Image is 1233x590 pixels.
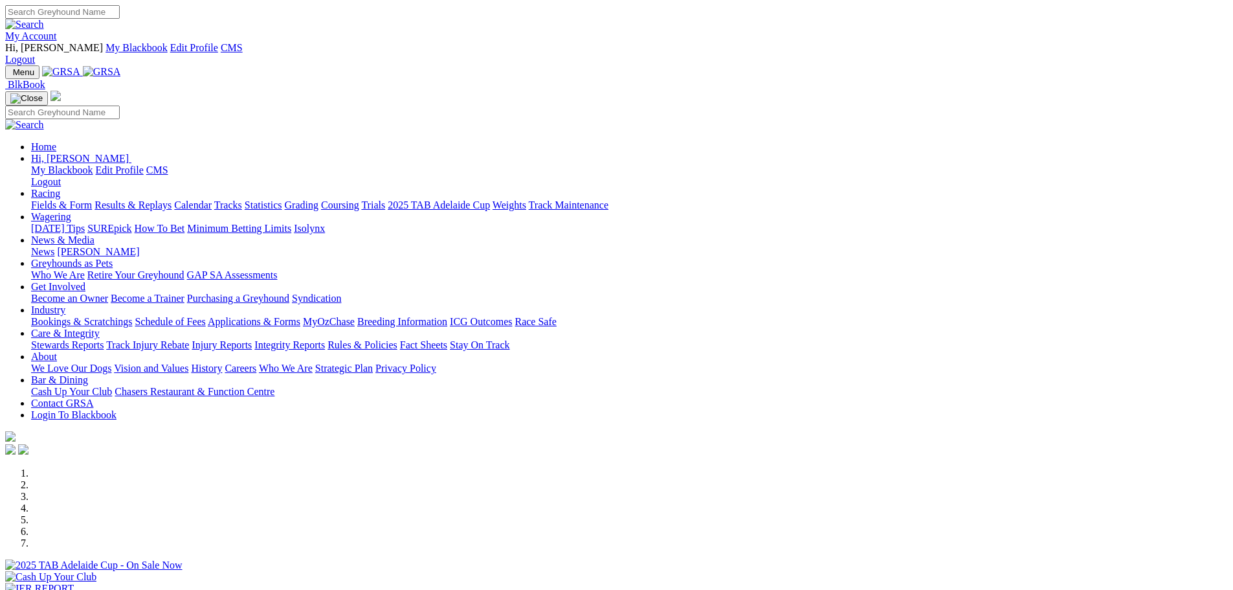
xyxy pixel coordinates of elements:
[294,223,325,234] a: Isolynx
[31,246,1228,258] div: News & Media
[31,363,1228,374] div: About
[5,65,39,79] button: Toggle navigation
[191,363,222,374] a: History
[5,119,44,131] img: Search
[146,165,168,176] a: CMS
[5,560,183,571] img: 2025 TAB Adelaide Cup - On Sale Now
[114,363,188,374] a: Vision and Values
[31,386,1228,398] div: Bar & Dining
[5,431,16,442] img: logo-grsa-white.png
[192,339,252,350] a: Injury Reports
[5,571,96,583] img: Cash Up Your Club
[5,5,120,19] input: Search
[375,363,436,374] a: Privacy Policy
[5,91,48,106] button: Toggle navigation
[31,374,88,385] a: Bar & Dining
[31,281,85,292] a: Get Involved
[31,141,56,152] a: Home
[31,165,1228,188] div: Hi, [PERSON_NAME]
[115,386,274,397] a: Chasers Restaurant & Function Centre
[254,339,325,350] a: Integrity Reports
[10,93,43,104] img: Close
[187,223,291,234] a: Minimum Betting Limits
[111,293,184,304] a: Become a Trainer
[292,293,341,304] a: Syndication
[31,223,85,234] a: [DATE] Tips
[31,199,92,210] a: Fields & Form
[221,42,243,53] a: CMS
[31,165,93,176] a: My Blackbook
[87,269,184,280] a: Retire Your Greyhound
[315,363,373,374] a: Strategic Plan
[18,444,28,455] img: twitter.svg
[106,339,189,350] a: Track Injury Rebate
[42,66,80,78] img: GRSA
[5,30,57,41] a: My Account
[135,223,185,234] a: How To Bet
[106,42,168,53] a: My Blackbook
[31,339,104,350] a: Stewards Reports
[388,199,490,210] a: 2025 TAB Adelaide Cup
[5,444,16,455] img: facebook.svg
[5,42,103,53] span: Hi, [PERSON_NAME]
[493,199,526,210] a: Weights
[57,246,139,257] a: [PERSON_NAME]
[225,363,256,374] a: Careers
[303,316,355,327] a: MyOzChase
[170,42,218,53] a: Edit Profile
[31,398,93,409] a: Contact GRSA
[245,199,282,210] a: Statistics
[174,199,212,210] a: Calendar
[5,42,1228,65] div: My Account
[135,316,205,327] a: Schedule of Fees
[87,223,131,234] a: SUREpick
[31,211,71,222] a: Wagering
[259,363,313,374] a: Who We Are
[31,386,112,397] a: Cash Up Your Club
[529,199,608,210] a: Track Maintenance
[31,246,54,257] a: News
[31,293,1228,304] div: Get Involved
[31,351,57,362] a: About
[94,199,172,210] a: Results & Replays
[8,79,45,90] span: BlkBook
[5,54,35,65] a: Logout
[187,293,289,304] a: Purchasing a Greyhound
[31,363,111,374] a: We Love Our Dogs
[31,328,100,339] a: Care & Integrity
[31,176,61,187] a: Logout
[450,339,509,350] a: Stay On Track
[31,234,94,245] a: News & Media
[31,304,65,315] a: Industry
[400,339,447,350] a: Fact Sheets
[96,165,144,176] a: Edit Profile
[31,223,1228,234] div: Wagering
[5,79,45,90] a: BlkBook
[31,188,60,199] a: Racing
[357,316,447,327] a: Breeding Information
[5,106,120,119] input: Search
[31,269,1228,281] div: Greyhounds as Pets
[515,316,556,327] a: Race Safe
[328,339,397,350] a: Rules & Policies
[31,409,117,420] a: Login To Blackbook
[187,269,278,280] a: GAP SA Assessments
[31,153,131,164] a: Hi, [PERSON_NAME]
[31,269,85,280] a: Who We Are
[83,66,121,78] img: GRSA
[50,91,61,101] img: logo-grsa-white.png
[31,258,113,269] a: Greyhounds as Pets
[5,19,44,30] img: Search
[31,339,1228,351] div: Care & Integrity
[31,199,1228,211] div: Racing
[361,199,385,210] a: Trials
[208,316,300,327] a: Applications & Forms
[214,199,242,210] a: Tracks
[31,316,1228,328] div: Industry
[321,199,359,210] a: Coursing
[285,199,318,210] a: Grading
[13,67,34,77] span: Menu
[31,316,132,327] a: Bookings & Scratchings
[450,316,512,327] a: ICG Outcomes
[31,293,108,304] a: Become an Owner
